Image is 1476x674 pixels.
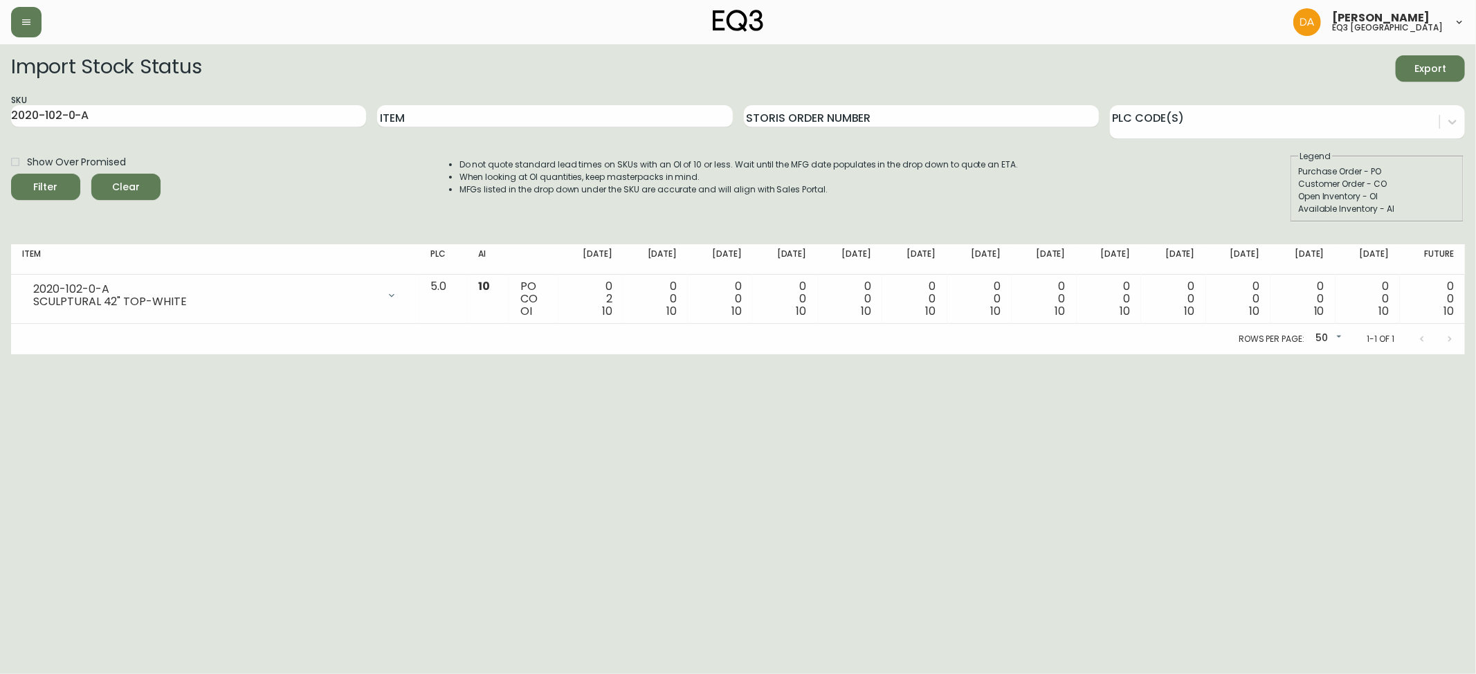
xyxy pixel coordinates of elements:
[764,280,807,318] div: 0 0
[467,244,509,275] th: AI
[990,303,1001,319] span: 10
[1298,150,1332,163] legend: Legend
[796,303,807,319] span: 10
[1336,244,1401,275] th: [DATE]
[1298,190,1456,203] div: Open Inventory - OI
[1332,12,1430,24] span: [PERSON_NAME]
[91,174,161,200] button: Clear
[1206,244,1271,275] th: [DATE]
[1152,280,1195,318] div: 0 0
[699,280,742,318] div: 0 0
[1055,303,1066,319] span: 10
[861,303,871,319] span: 10
[958,280,1001,318] div: 0 0
[635,280,677,318] div: 0 0
[688,244,753,275] th: [DATE]
[459,171,1019,183] li: When looking at OI quantities, keep masterpacks in mind.
[1298,203,1456,215] div: Available Inventory - AI
[570,280,612,318] div: 0 2
[1378,303,1389,319] span: 10
[1120,303,1130,319] span: 10
[1443,303,1454,319] span: 10
[459,158,1019,171] li: Do not quote standard lead times on SKUs with an OI of 10 or less. Wait until the MFG date popula...
[1239,333,1304,345] p: Rows per page:
[623,244,689,275] th: [DATE]
[1310,327,1345,350] div: 50
[667,303,677,319] span: 10
[419,244,467,275] th: PLC
[1012,244,1077,275] th: [DATE]
[520,303,532,319] span: OI
[558,244,623,275] th: [DATE]
[1367,333,1394,345] p: 1-1 of 1
[926,303,936,319] span: 10
[1282,280,1324,318] div: 0 0
[1141,244,1206,275] th: [DATE]
[602,303,612,319] span: 10
[33,283,378,295] div: 2020-102-0-A
[1077,244,1142,275] th: [DATE]
[33,295,378,308] div: SCULPTURAL 42" TOP-WHITE
[1332,24,1443,32] h5: eq3 [GEOGRAPHIC_DATA]
[947,244,1012,275] th: [DATE]
[1400,244,1465,275] th: Future
[1411,280,1454,318] div: 0 0
[1270,244,1336,275] th: [DATE]
[1217,280,1260,318] div: 0 0
[882,244,947,275] th: [DATE]
[1314,303,1324,319] span: 10
[459,183,1019,196] li: MFGs listed in the drop down under the SKU are accurate and will align with Sales Portal.
[1185,303,1195,319] span: 10
[1088,280,1131,318] div: 0 0
[520,280,547,318] div: PO CO
[1396,55,1465,82] button: Export
[818,244,883,275] th: [DATE]
[1023,280,1066,318] div: 0 0
[731,303,742,319] span: 10
[478,278,490,294] span: 10
[27,155,126,170] span: Show Over Promised
[1347,280,1390,318] div: 0 0
[829,280,872,318] div: 0 0
[22,280,408,311] div: 2020-102-0-ASCULPTURAL 42" TOP-WHITE
[11,174,80,200] button: Filter
[11,55,201,82] h2: Import Stock Status
[11,244,419,275] th: Item
[1298,178,1456,190] div: Customer Order - CO
[1293,8,1321,36] img: dd1a7e8db21a0ac8adbf82b84ca05374
[893,280,936,318] div: 0 0
[1298,165,1456,178] div: Purchase Order - PO
[713,10,764,32] img: logo
[419,275,467,324] td: 5.0
[753,244,818,275] th: [DATE]
[1407,60,1454,78] span: Export
[1249,303,1259,319] span: 10
[102,179,149,196] span: Clear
